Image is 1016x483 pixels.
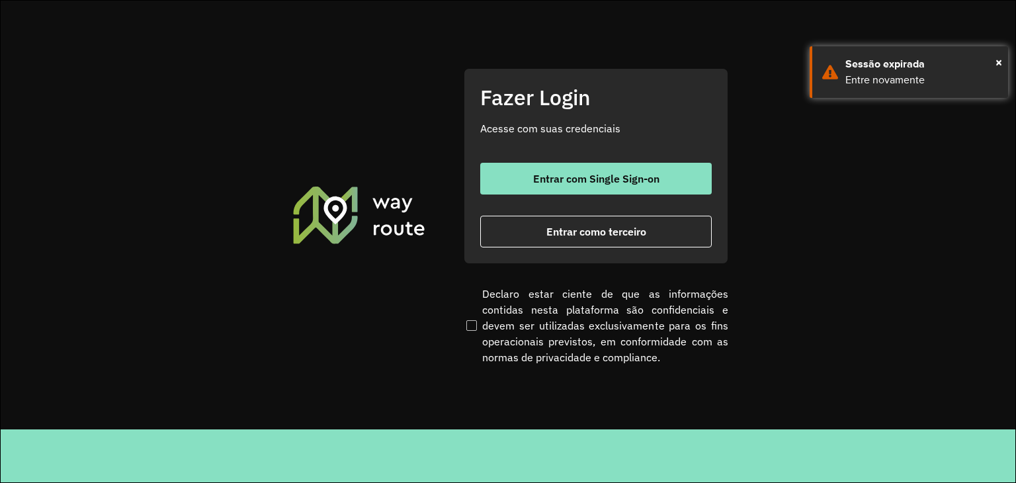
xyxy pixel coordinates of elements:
[995,52,1002,72] button: Close
[291,185,427,245] img: Roteirizador AmbevTech
[464,286,728,365] label: Declaro estar ciente de que as informações contidas nesta plataforma são confidenciais e devem se...
[845,56,998,72] div: Sessão expirada
[845,72,998,88] div: Entre novamente
[995,52,1002,72] span: ×
[480,163,712,195] button: button
[480,120,712,136] p: Acesse com suas credenciais
[480,85,712,110] h2: Fazer Login
[533,173,659,184] span: Entrar com Single Sign-on
[546,226,646,237] span: Entrar como terceiro
[480,216,712,247] button: button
